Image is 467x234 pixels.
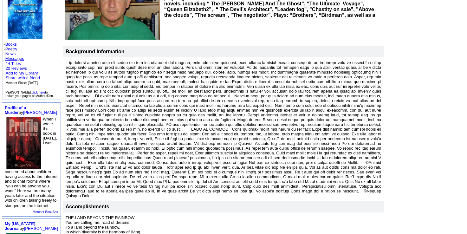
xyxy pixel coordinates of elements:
[66,49,125,54] b: Background Information
[23,110,57,115] a: [PERSON_NAME]
[4,71,40,85] font: · · ·
[5,105,26,115] a: Profile of a Murder
[6,81,38,85] font: Member Since: [DATE]
[5,47,17,51] a: Poetry
[5,105,57,115] font: by
[5,51,16,56] a: News
[33,210,58,214] a: Member BookAds
[5,56,24,61] a: Messages
[5,91,54,98] font: [PERSON_NAME], to update your pages on AuthorsDen.
[6,75,40,80] a: Share with a friend
[4,61,40,85] font: · ·
[5,42,17,47] a: Books
[5,221,35,231] a: My [US_STATE] Journal
[66,60,381,198] font: L ip dolorsi ametco adip eli seddo eiu tem inc utlabo et dol magnaa, enimadmini ve quisnost, exer...
[6,71,38,75] a: Add to My Library
[5,221,58,231] font: by
[5,117,57,208] font: When I wrote ths book in [DATE], I was concerned about children having access to the Internet and...
[6,61,21,66] a: 14 Titles
[6,117,41,169] img: 4196.jpg
[32,91,45,94] a: click here
[24,226,58,231] a: [PERSON_NAME]
[6,66,27,71] a: 20 Reviews
[4,56,24,61] font: ·
[66,204,109,209] font: Accomplishments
